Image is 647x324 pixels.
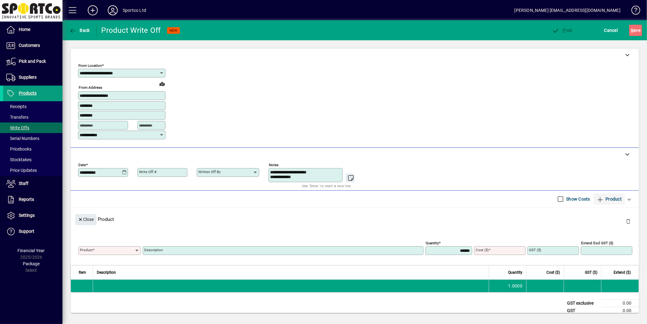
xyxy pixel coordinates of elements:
mat-label: Extend excl GST ($) [581,241,613,245]
span: Stocktakes [6,157,32,162]
mat-hint: Use 'Enter' to start a new line [302,182,351,189]
span: Quantity [508,269,522,276]
span: Write Offs [6,125,29,130]
a: Support [3,224,62,239]
mat-label: From location [78,63,102,68]
a: Home [3,22,62,37]
td: 0.00 [601,299,639,307]
a: Transfers [3,112,62,122]
span: Cost ($) [546,269,560,276]
app-page-header-button: Delete [621,218,636,224]
span: S [631,28,633,33]
mat-label: Product [80,248,93,252]
td: 1.0000 [489,280,526,292]
span: Serial Numbers [6,136,39,141]
span: Support [19,229,34,234]
mat-label: Cost ($) [476,248,489,252]
label: Show Costs [565,196,590,202]
div: Sportco Ltd [123,5,146,15]
a: Suppliers [3,70,62,85]
mat-label: Write Off # [139,170,156,174]
app-page-header-button: Close [74,216,98,222]
span: ave [631,25,640,35]
div: Product [71,208,639,231]
button: Add [83,5,103,16]
span: Back [69,28,90,33]
mat-label: Date [78,162,86,167]
a: Pick and Pack [3,54,62,69]
a: Receipts [3,101,62,112]
span: Extend ($) [614,269,631,276]
span: NEW [170,28,177,32]
a: Write Offs [3,122,62,133]
td: GST [564,307,601,314]
span: Pick and Pack [19,59,46,64]
span: Close [78,214,94,225]
a: Serial Numbers [3,133,62,144]
span: Receipts [6,104,27,109]
mat-label: Written off by [198,170,220,174]
a: Customers [3,38,62,53]
span: Home [19,27,30,32]
button: Delete [621,214,636,229]
span: Cancel [604,25,618,35]
span: Transfers [6,115,28,120]
div: Product Write Off [101,25,161,35]
a: Staff [3,176,62,192]
button: Back [67,25,91,36]
button: Save [629,25,642,36]
button: Profile [103,5,123,16]
span: Settings [19,213,35,218]
a: Reports [3,192,62,207]
td: 0.00 [601,307,639,314]
mat-label: Quantity [426,241,439,245]
span: P [563,28,566,33]
a: Pricebooks [3,144,62,154]
span: ost [552,28,572,33]
div: [PERSON_NAME] [EMAIL_ADDRESS][DOMAIN_NAME] [515,5,620,15]
span: Item [79,269,86,276]
a: Settings [3,208,62,223]
button: Post [551,25,574,36]
span: Products [19,91,37,96]
a: Knowledge Base [627,1,639,22]
mat-label: Description [144,248,163,252]
a: Price Updates [3,165,62,176]
span: Staff [19,181,28,186]
mat-label: Notes [269,162,279,167]
span: Customers [19,43,40,48]
span: Price Updates [6,168,37,173]
a: Stocktakes [3,154,62,165]
button: Close [75,214,96,225]
button: Cancel [603,25,620,36]
span: Package [23,261,40,266]
span: Suppliers [19,75,37,80]
span: Financial Year [18,248,45,253]
span: Pricebooks [6,147,32,152]
span: GST ($) [585,269,597,276]
td: GST exclusive [564,299,601,307]
span: Reports [19,197,34,202]
span: Description [97,269,116,276]
a: View on map [157,79,167,89]
mat-label: GST ($) [529,248,541,252]
app-page-header-button: Back [62,25,97,36]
